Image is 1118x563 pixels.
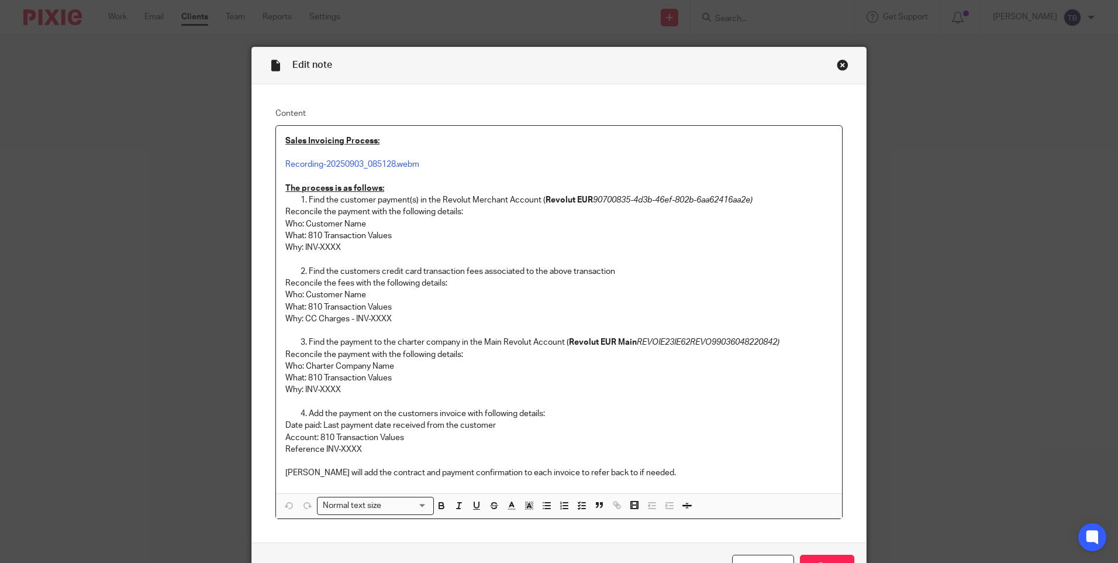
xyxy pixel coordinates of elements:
[837,59,848,71] div: Close this dialog window
[320,500,384,512] span: Normal text size
[637,338,779,346] em: REVOIE23IE62REVO99036048220842)
[285,277,833,289] p: Reconcile the fees with the following details:
[285,218,833,230] p: Who: Customer Name
[285,361,833,372] p: Who: Charter Company Name
[546,196,593,204] strong: Revolut EUR
[309,266,833,277] p: Find the customers credit card transaction fees associated to the above transaction
[285,313,833,325] p: Why: CC Charges - INV-XXXX
[285,137,379,145] u: Sales Invoicing Process:
[285,206,833,218] p: Reconcile the payment with the following details:
[285,432,833,444] p: Account: 810 Transaction Values
[285,420,833,431] p: Date paid: Last payment date received from the customer
[317,497,434,515] div: Search for option
[285,444,833,455] p: Reference INV-XXXX
[309,194,833,206] p: Find the customer payment(s) in the Revolut Merchant Account (
[285,184,384,193] u: The process is as follows:
[275,108,843,119] label: Content
[285,301,833,313] p: What: 810 Transaction Values
[285,289,833,301] p: Who: Customer Name
[292,60,332,70] span: Edit note
[593,196,753,204] em: 90700835-4d3b-46ef-802b-6aa62416aa2e)
[309,337,833,348] p: Find the payment to the charter company in the Main Revolut Account (
[285,242,833,253] p: Why: INV-XXXX
[285,372,833,384] p: What: 810 Transaction Values
[385,500,427,512] input: Search for option
[285,230,833,242] p: What: 810 Transaction Values
[285,467,833,479] p: [PERSON_NAME] will add the contract and payment confirmation to each invoice to refer back to if ...
[309,408,833,420] p: Add the payment on the customers invoice with following details:
[285,160,419,169] a: Recording-20250903_085128.webm
[569,338,637,346] strong: Revolut EUR Main
[285,349,833,361] p: Reconcile the payment with the following details:
[285,384,833,396] p: Why: INV-XXXX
